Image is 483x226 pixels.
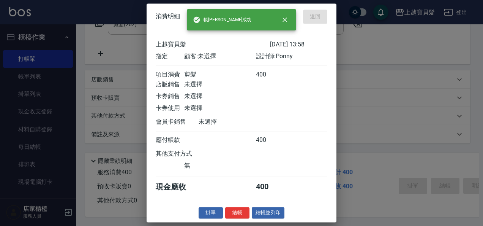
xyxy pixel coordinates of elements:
div: 店販銷售 [156,81,184,89]
button: 結帳並列印 [252,207,285,219]
div: 未選擇 [184,104,256,112]
div: 顧客: 未選擇 [184,53,256,60]
div: 上越寶貝髮 [156,41,270,49]
div: 應付帳款 [156,136,184,144]
div: 其他支付方式 [156,150,213,158]
div: 剪髮 [184,71,256,79]
div: 卡券使用 [156,104,184,112]
div: 未選擇 [184,81,256,89]
div: 項目消費 [156,71,184,79]
span: 消費明細 [156,13,180,21]
div: 400 [256,182,284,192]
div: 400 [256,136,284,144]
div: 無 [184,162,256,170]
div: 卡券銷售 [156,92,184,100]
div: 未選擇 [199,118,270,126]
div: 設計師: Ponny [256,53,327,60]
button: close [276,11,293,28]
button: 結帳 [225,207,249,219]
span: 帳[PERSON_NAME]成功 [193,16,251,24]
div: 指定 [156,53,184,60]
div: 現金應收 [156,182,199,192]
div: 未選擇 [184,92,256,100]
div: [DATE] 13:58 [270,41,327,49]
div: 400 [256,71,284,79]
div: 會員卡銷售 [156,118,199,126]
button: 掛單 [199,207,223,219]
